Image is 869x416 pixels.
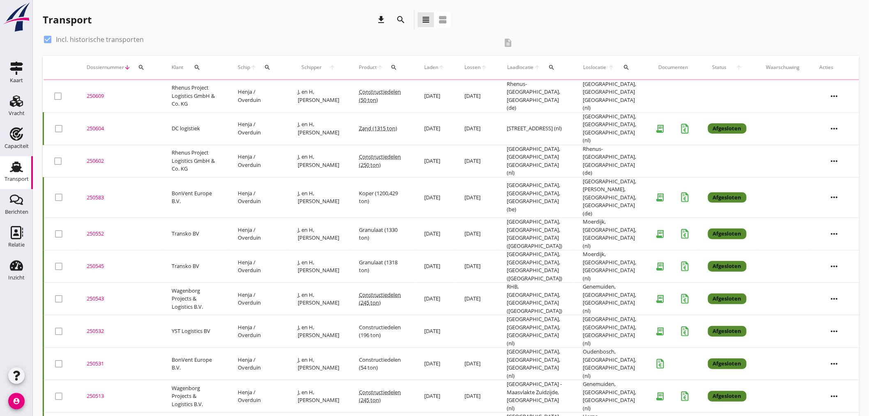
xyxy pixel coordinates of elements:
[415,112,455,145] td: [DATE]
[708,358,747,369] div: Afgesloten
[823,385,846,408] i: more_horiz
[823,352,846,375] i: more_horiz
[162,348,228,380] td: BonVent Europe B.V.
[228,80,288,113] td: Henja / Overduin
[87,360,152,368] div: 250531
[162,315,228,348] td: YST Logistics BV
[349,348,415,380] td: Constructiedelen (54 ton)
[87,194,152,202] div: 250583
[455,380,497,413] td: [DATE]
[766,64,800,71] div: Waarschuwing
[288,112,349,145] td: J, en H, [PERSON_NAME]
[2,2,31,32] img: logo-small.a267ee39.svg
[288,283,349,315] td: J, en H, [PERSON_NAME]
[162,218,228,250] td: Transko BV
[359,64,377,71] span: Product
[228,315,288,348] td: Henja / Overduin
[652,291,669,307] i: receipt_long
[652,388,669,404] i: receipt_long
[162,177,228,218] td: BonVent Europe B.V.
[455,348,497,380] td: [DATE]
[823,287,846,310] i: more_horiz
[497,348,573,380] td: [GEOGRAPHIC_DATA], [GEOGRAPHIC_DATA], [GEOGRAPHIC_DATA] (nl)
[349,315,415,348] td: Constructiedelen (196 ton)
[87,262,152,270] div: 250545
[823,320,846,343] i: more_horiz
[455,145,497,177] td: [DATE]
[573,112,649,145] td: [GEOGRAPHIC_DATA], [GEOGRAPHIC_DATA], [GEOGRAPHIC_DATA] (nl)
[573,145,649,177] td: Rhenus-[GEOGRAPHIC_DATA], [GEOGRAPHIC_DATA] (de)
[162,283,228,315] td: Wagenborg Projects & Logistics B.V.
[438,15,448,25] i: view_agenda
[708,64,731,71] span: Status
[415,283,455,315] td: [DATE]
[573,348,649,380] td: Oudenbosch, [GEOGRAPHIC_DATA], [GEOGRAPHIC_DATA] (nl)
[497,250,573,283] td: [GEOGRAPHIC_DATA], [GEOGRAPHIC_DATA], [GEOGRAPHIC_DATA] ([GEOGRAPHIC_DATA])
[549,64,555,71] i: search
[415,177,455,218] td: [DATE]
[87,327,152,335] div: 250532
[228,250,288,283] td: Henja / Overduin
[43,13,92,26] div: Transport
[349,250,415,283] td: Granulaat (1318 ton)
[264,64,271,71] i: search
[455,250,497,283] td: [DATE]
[497,315,573,348] td: [GEOGRAPHIC_DATA], [GEOGRAPHIC_DATA], [GEOGRAPHIC_DATA] (nl)
[573,315,649,348] td: [GEOGRAPHIC_DATA], [GEOGRAPHIC_DATA], [GEOGRAPHIC_DATA] (nl)
[425,64,439,71] span: Laden
[288,145,349,177] td: J, en H, [PERSON_NAME]
[288,315,349,348] td: J, en H, [PERSON_NAME]
[421,15,431,25] i: view_headline
[228,145,288,177] td: Henja / Overduin
[359,291,401,307] span: Constructiedelen (245 ton)
[455,177,497,218] td: [DATE]
[288,348,349,380] td: J, en H, [PERSON_NAME]
[172,58,218,77] div: Klant
[228,218,288,250] td: Henja / Overduin
[823,85,846,108] i: more_horiz
[455,218,497,250] td: [DATE]
[162,80,228,113] td: Rhenus Project Logistics GmbH & Co. KG
[573,218,649,250] td: Moerdijk, [GEOGRAPHIC_DATA], [GEOGRAPHIC_DATA] (nl)
[708,294,747,304] div: Afgesloten
[659,64,688,71] div: Documenten
[5,209,28,215] div: Berichten
[652,120,669,137] i: receipt_long
[228,177,288,218] td: Henja / Overduin
[823,255,846,278] i: more_horiz
[228,348,288,380] td: Henja / Overduin
[455,80,497,113] td: [DATE]
[377,64,384,71] i: arrow_upward
[439,64,445,71] i: arrow_upward
[138,64,145,71] i: search
[87,125,152,133] div: 250604
[823,150,846,173] i: more_horiz
[56,35,144,44] label: Incl. historische transporten
[288,218,349,250] td: J, en H, [PERSON_NAME]
[87,230,152,238] div: 250552
[87,64,124,71] span: Dossiernummer
[162,145,228,177] td: Rhenus Project Logistics GmbH & Co. KG
[250,64,257,71] i: arrow_upward
[415,145,455,177] td: [DATE]
[228,112,288,145] td: Henja / Overduin
[8,393,25,409] i: account_circle
[652,258,669,275] i: receipt_long
[359,388,401,404] span: Constructiedelen (245 ton)
[5,176,29,182] div: Transport
[497,80,573,113] td: Rhenus-[GEOGRAPHIC_DATA], [GEOGRAPHIC_DATA] (de)
[359,153,401,169] span: Constructiedelen (250 ton)
[359,88,401,104] span: Constructiedelen (50 ton)
[497,380,573,413] td: [GEOGRAPHIC_DATA] - Maasvlakte Zuidzijde, [GEOGRAPHIC_DATA] (nl)
[396,15,406,25] i: search
[8,275,25,280] div: Inzicht
[507,64,534,71] span: Laadlocatie
[573,380,649,413] td: Genemuiden, [GEOGRAPHIC_DATA], [GEOGRAPHIC_DATA] (nl)
[349,218,415,250] td: Granulaat (1330 ton)
[415,315,455,348] td: [DATE]
[9,111,25,116] div: Vracht
[623,64,630,71] i: search
[481,64,487,71] i: arrow_upward
[87,157,152,165] div: 250602
[162,250,228,283] td: Transko BV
